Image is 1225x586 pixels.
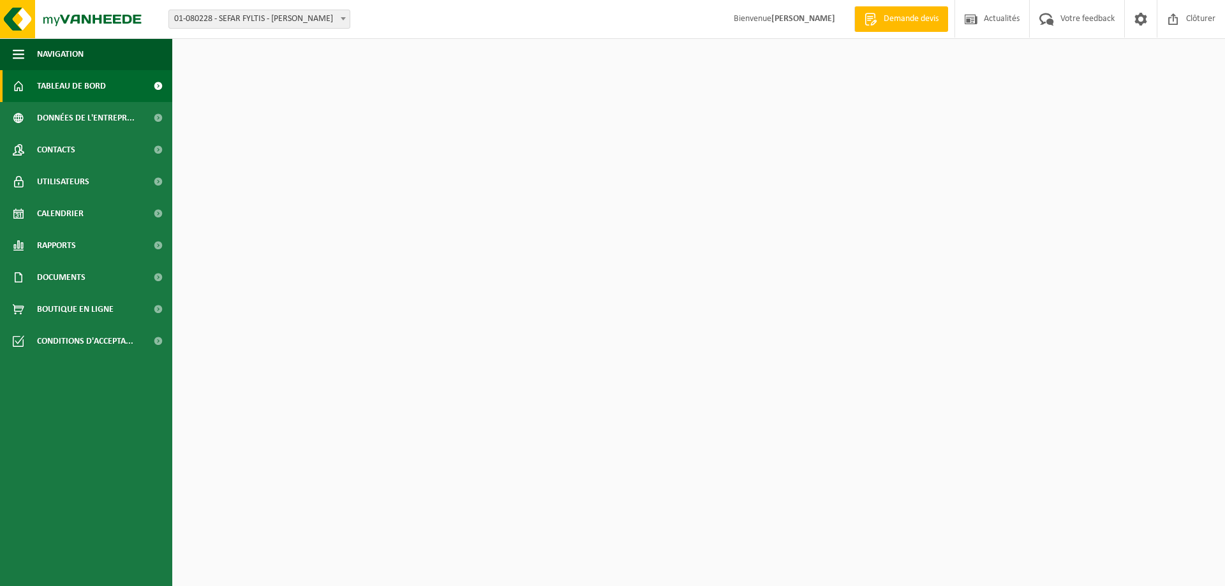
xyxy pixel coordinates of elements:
[37,70,106,102] span: Tableau de bord
[37,325,133,357] span: Conditions d'accepta...
[37,38,84,70] span: Navigation
[37,102,135,134] span: Données de l'entrepr...
[37,166,89,198] span: Utilisateurs
[37,261,85,293] span: Documents
[854,6,948,32] a: Demande devis
[880,13,942,26] span: Demande devis
[37,198,84,230] span: Calendrier
[37,134,75,166] span: Contacts
[168,10,350,29] span: 01-080228 - SEFAR FYLTIS - BILLY BERCLAU
[771,14,835,24] strong: [PERSON_NAME]
[37,293,114,325] span: Boutique en ligne
[169,10,350,28] span: 01-080228 - SEFAR FYLTIS - BILLY BERCLAU
[37,230,76,261] span: Rapports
